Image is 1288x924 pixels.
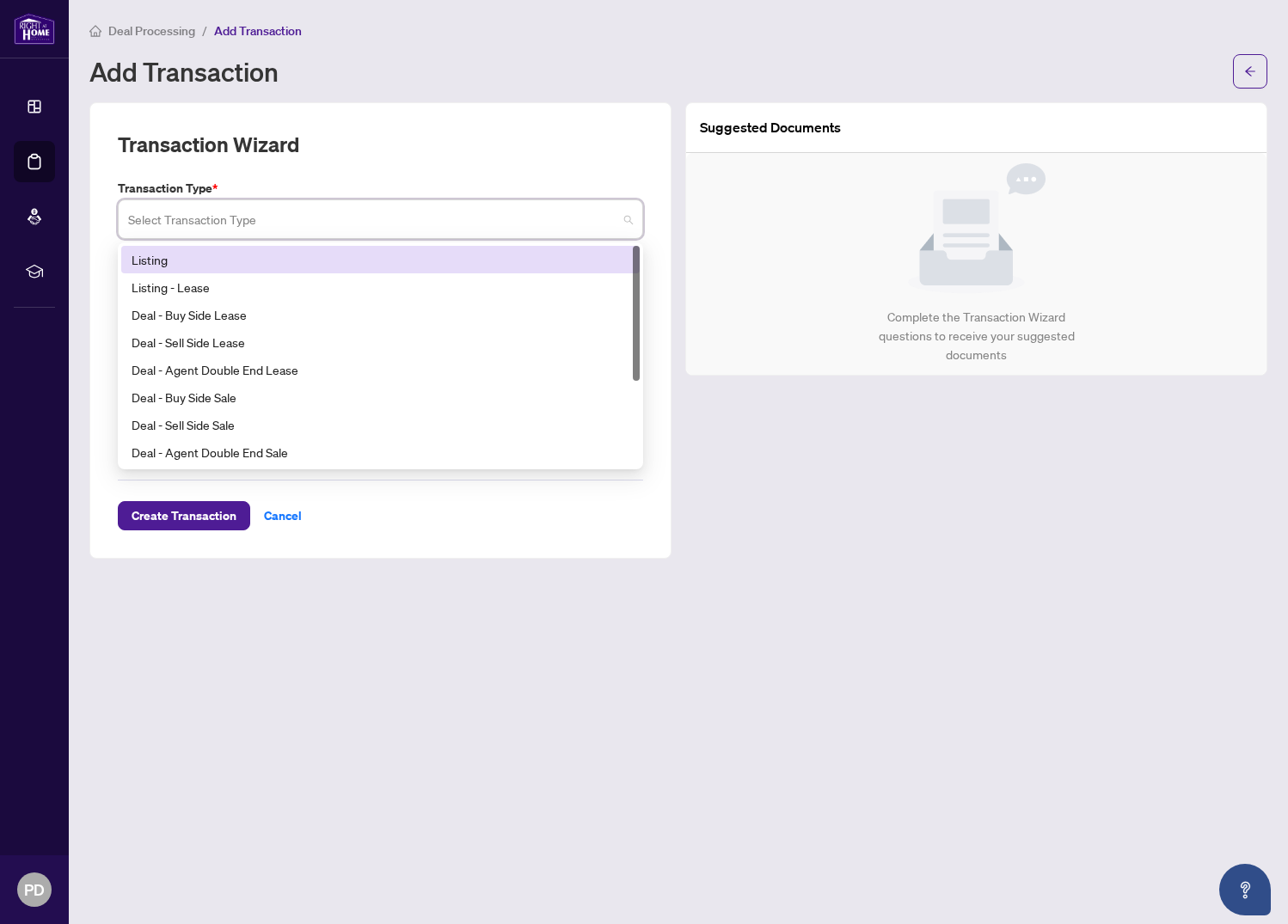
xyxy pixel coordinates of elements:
[14,13,55,45] img: logo
[202,21,207,40] li: /
[121,246,640,273] div: Listing
[132,333,629,352] div: Deal - Sell Side Lease
[118,501,250,530] button: Create Transaction
[121,301,640,328] div: Deal - Buy Side Lease
[89,58,279,85] h1: Add Transaction
[132,278,629,297] div: Listing - Lease
[132,443,629,462] div: Deal - Agent Double End Sale
[121,273,640,301] div: Listing - Lease
[89,25,101,37] span: home
[214,23,302,39] span: Add Transaction
[118,179,643,198] label: Transaction Type
[132,415,629,434] div: Deal - Sell Side Sale
[121,356,640,383] div: Deal - Agent Double End Lease
[250,501,316,530] button: Cancel
[264,502,302,529] span: Cancel
[121,328,640,356] div: Deal - Sell Side Lease
[132,388,629,407] div: Deal - Buy Side Sale
[132,250,629,269] div: Listing
[132,502,236,529] span: Create Transaction
[860,308,1093,364] div: Complete the Transaction Wizard questions to receive your suggested documents
[121,383,640,411] div: Deal - Buy Side Sale
[121,411,640,438] div: Deal - Sell Side Sale
[132,305,629,324] div: Deal - Buy Side Lease
[121,438,640,466] div: Deal - Agent Double End Sale
[132,360,629,379] div: Deal - Agent Double End Lease
[108,23,195,39] span: Deal Processing
[1244,65,1256,77] span: arrow-left
[24,878,45,902] span: PD
[1219,864,1271,915] button: Open asap
[908,163,1046,294] img: Null State Icon
[700,117,841,138] article: Suggested Documents
[118,131,299,158] h2: Transaction Wizard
